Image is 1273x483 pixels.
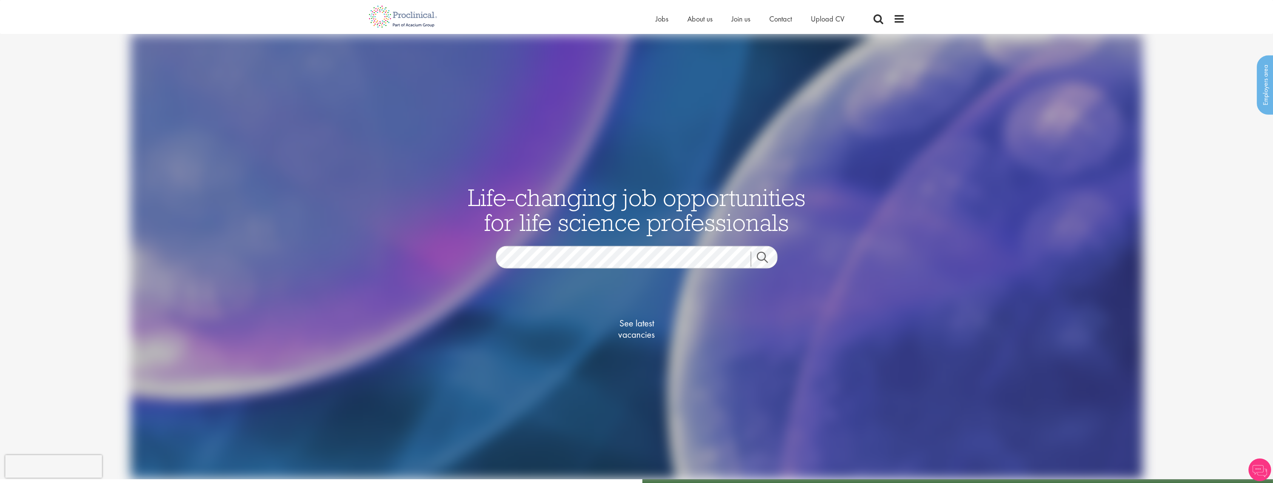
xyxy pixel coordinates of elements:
img: candidate home [130,34,1143,479]
a: Join us [731,14,750,24]
a: Job search submit button [751,252,783,267]
a: See latestvacancies [599,288,674,371]
a: Contact [769,14,792,24]
img: Chatbot [1248,458,1271,481]
span: See latest vacancies [599,318,674,340]
iframe: reCAPTCHA [5,455,102,478]
a: Jobs [656,14,668,24]
a: Upload CV [811,14,844,24]
span: Life-changing job opportunities for life science professionals [468,182,805,237]
a: About us [687,14,713,24]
